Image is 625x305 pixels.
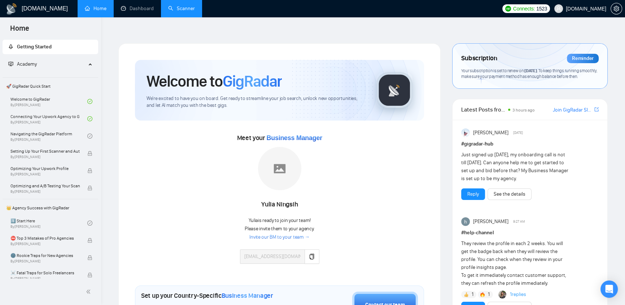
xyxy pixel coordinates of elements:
[10,269,80,276] span: ☠️ Fatal Traps for Solo Freelancers
[488,188,532,200] button: See the details
[4,23,35,38] span: Home
[10,252,80,259] span: 🌚 Rookie Traps for New Agencies
[513,218,525,225] span: 9:27 AM
[536,5,547,13] span: 1523
[3,40,98,54] li: Getting Started
[461,140,599,148] h1: # gigradar-hub
[473,129,508,137] span: [PERSON_NAME]
[567,54,599,63] div: Reminder
[461,52,497,65] span: Subscription
[249,234,310,241] a: Invite our BM to your team →
[600,280,618,298] div: Open Intercom Messenger
[461,229,599,237] h1: # help-channel
[480,292,485,297] img: 🔥
[309,254,315,260] span: copy
[611,3,622,14] button: setting
[473,218,508,226] span: [PERSON_NAME]
[87,273,92,278] span: lock
[10,276,80,281] span: By [PERSON_NAME]
[147,95,365,109] span: We're excited to have you on board. Get ready to streamline your job search, unlock new opportuni...
[594,106,599,112] span: export
[10,189,80,194] span: By [PERSON_NAME]
[258,147,301,190] img: placeholder.png
[461,188,485,200] button: Reply
[17,61,37,67] span: Academy
[87,116,92,121] span: check-circle
[6,3,17,15] img: logo
[10,235,80,242] span: ⛔ Top 3 Mistakes of Pro Agencies
[376,72,412,108] img: gigradar-logo.png
[512,108,535,113] span: 3 hours ago
[245,226,314,232] span: Please invite them to your agency.
[86,288,93,295] span: double-left
[10,155,80,159] span: By [PERSON_NAME]
[240,199,319,211] div: Yulia Ningsih
[10,93,87,109] a: Welcome to GigRadarBy[PERSON_NAME]
[611,6,622,12] span: setting
[461,151,571,183] div: Just signed up [DATE], my onboarding call is not till [DATE]. Can anyone help me to get started t...
[10,215,87,231] a: 1️⃣ Start HereBy[PERSON_NAME]
[10,172,80,177] span: By [PERSON_NAME]
[513,130,523,136] span: [DATE]
[8,61,13,66] span: fund-projection-screen
[87,151,92,156] span: lock
[87,238,92,243] span: lock
[87,221,92,226] span: check-circle
[524,68,537,73] span: [DATE]
[87,255,92,260] span: lock
[461,240,571,287] div: They review the profile in each 2 weeks. You will get the badge back when they will review the pr...
[461,217,470,226] img: haider ali
[168,5,195,12] a: searchScanner
[488,291,490,298] span: 1
[10,182,80,189] span: Optimizing and A/B Testing Your Scanner for Better Results
[461,68,597,79] span: Your subscription is set to renew on . To keep things running smoothly, make sure your payment me...
[556,6,561,11] span: user
[248,217,310,223] span: Yulia is ready to join your team!
[10,111,87,127] a: Connecting Your Upwork Agency to GigRadarBy[PERSON_NAME]
[505,6,511,12] img: upwork-logo.png
[464,292,469,297] img: 👍
[85,5,106,12] a: homeHome
[147,71,282,91] h1: Welcome to
[472,291,473,298] span: 1
[3,201,97,215] span: 👑 Agency Success with GigRadar
[223,71,282,91] span: GigRadar
[8,61,37,67] span: Academy
[17,44,52,50] span: Getting Started
[3,79,97,93] span: 🚀 GigRadar Quick Start
[87,99,92,104] span: check-circle
[10,148,80,155] span: Setting Up Your First Scanner and Auto-Bidder
[87,168,92,173] span: lock
[513,5,535,13] span: Connects:
[121,5,154,12] a: dashboardDashboard
[222,292,273,300] span: Business Manager
[10,242,80,246] span: By [PERSON_NAME]
[510,291,526,298] a: 1replies
[87,134,92,139] span: check-circle
[494,190,525,198] a: See the details
[237,134,322,142] span: Meet your
[10,128,87,144] a: Navigating the GigRadar PlatformBy[PERSON_NAME]
[10,259,80,263] span: By [PERSON_NAME]
[461,105,506,114] span: Latest Posts from the GigRadar Community
[611,6,622,12] a: setting
[498,291,506,299] img: Korlan
[305,249,319,264] button: copy
[553,106,593,114] a: Join GigRadar Slack Community
[461,128,470,137] img: Anisuzzaman Khan
[10,165,80,172] span: Optimizing Your Upwork Profile
[8,44,13,49] span: rocket
[267,134,322,141] span: Business Manager
[594,106,599,113] a: export
[87,186,92,191] span: lock
[467,190,479,198] a: Reply
[141,292,273,300] h1: Set up your Country-Specific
